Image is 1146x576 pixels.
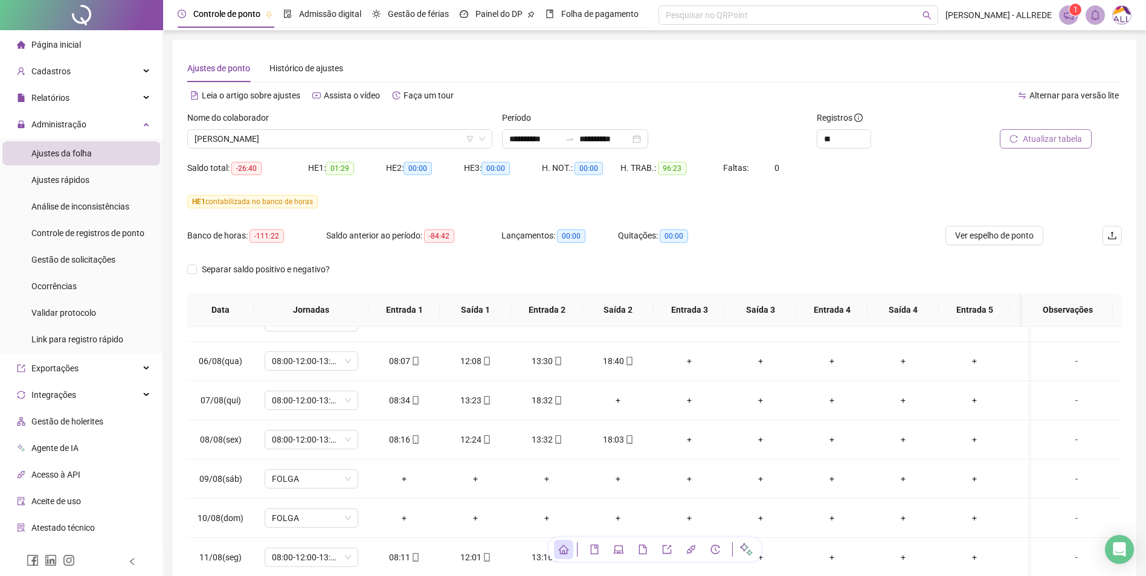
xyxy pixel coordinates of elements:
[735,394,787,407] div: +
[178,10,186,18] span: clock-circle
[31,470,80,479] span: Acesso à API
[449,511,501,525] div: +
[424,229,454,243] span: -84:42
[1090,10,1101,21] span: bell
[299,9,361,19] span: Admissão digital
[31,93,69,103] span: Relatórios
[17,364,25,373] span: export
[265,11,272,18] span: pushpin
[392,91,401,100] span: history
[202,91,300,100] span: Leia o artigo sobre ajustes
[553,396,562,405] span: mobile
[31,66,71,76] span: Cadastros
[31,281,77,291] span: Ocorrências
[31,255,115,264] span: Gestão de solicitações
[187,111,277,124] label: Nome do colaborador
[1020,433,1072,446] div: +
[592,433,644,446] div: 18:03
[735,433,787,446] div: +
[565,134,575,144] span: to
[326,229,501,243] div: Saldo anterior ao período:
[1041,394,1112,407] div: -
[31,523,95,533] span: Atestado técnico
[663,472,715,485] div: +
[638,545,648,554] span: file
[796,293,868,327] th: Entrada 4
[592,472,644,485] div: +
[948,511,1000,525] div: +
[404,91,454,100] span: Faça um tour
[17,40,25,49] span: home
[955,229,1034,242] span: Ver espelho de ponto
[806,551,858,564] div: +
[877,433,929,446] div: +
[527,11,535,18] span: pushpin
[948,551,1000,564] div: +
[557,229,585,243] span: 00:00
[582,293,654,327] th: Saída 2
[948,433,1000,446] div: +
[386,161,464,175] div: HE 2:
[1020,472,1072,485] div: +
[660,229,688,243] span: 00:00
[192,197,205,206] span: HE 1
[806,472,858,485] div: +
[561,9,639,19] span: Folha de pagamento
[654,293,725,327] th: Entrada 3
[1107,231,1117,240] span: upload
[187,63,250,73] span: Ajustes de ponto
[1074,5,1078,14] span: 1
[1023,132,1082,146] span: Atualizar tabela
[939,293,1010,327] th: Entrada 5
[190,91,199,100] span: file-text
[658,162,686,175] span: 96:23
[481,162,510,175] span: 00:00
[272,391,351,409] span: 08:00-12:00-13:12-18:00
[1020,354,1072,368] div: +
[546,10,554,18] span: book
[31,334,123,344] span: Link para registro rápido
[410,553,420,562] span: mobile
[324,91,380,100] span: Assista o vídeo
[31,443,79,453] span: Agente de IA
[553,435,562,444] span: mobile
[590,545,599,554] span: book
[614,545,623,554] span: laptop
[806,394,858,407] div: +
[378,551,430,564] div: 08:11
[1105,535,1134,564] div: Open Intercom Messenger
[877,472,929,485] div: +
[449,433,501,446] div: 12:24
[231,162,262,175] span: -26:40
[735,472,787,485] div: +
[1020,551,1072,564] div: +
[817,111,863,124] span: Registros
[725,293,796,327] th: Saída 3
[475,9,523,19] span: Painel do DP
[1041,354,1112,368] div: -
[31,417,103,426] span: Gestão de holerites
[481,435,491,444] span: mobile
[17,67,25,75] span: user-add
[193,9,260,19] span: Controle de ponto
[1069,4,1081,16] sup: 1
[199,474,242,484] span: 09/08(sáb)
[735,551,787,564] div: +
[440,293,511,327] th: Saída 1
[187,161,308,175] div: Saldo total:
[17,94,25,102] span: file
[312,91,321,100] span: youtube
[553,357,562,365] span: mobile
[17,497,25,505] span: audit
[197,263,335,276] span: Separar saldo positivo e negativo?
[378,511,430,525] div: +
[1022,293,1113,327] th: Observações
[388,9,449,19] span: Gestão de férias
[31,496,81,506] span: Aceite de uso
[877,354,929,368] div: +
[378,433,430,446] div: 08:16
[948,394,1000,407] div: +
[187,229,326,243] div: Banco de horas:
[1018,91,1026,100] span: swap
[410,357,420,365] span: mobile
